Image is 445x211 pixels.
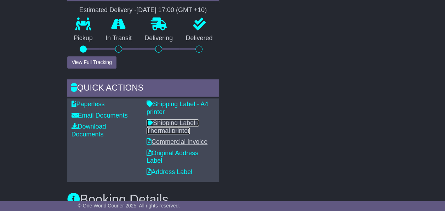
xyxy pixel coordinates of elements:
[147,150,198,164] a: Original Address Label
[99,34,138,42] p: In Transit
[147,168,192,175] a: Address Label
[67,6,219,14] div: Estimated Delivery -
[72,123,106,138] a: Download Documents
[67,56,116,69] button: View Full Tracking
[147,119,199,134] a: Shipping Label - Thermal printer
[67,193,378,207] h3: Booking Details
[72,112,128,119] a: Email Documents
[72,101,105,108] a: Paperless
[78,203,180,209] span: © One World Courier 2025. All rights reserved.
[136,6,207,14] div: [DATE] 17:00 (GMT +10)
[147,101,208,115] a: Shipping Label - A4 printer
[67,34,99,42] p: Pickup
[67,79,219,98] div: Quick Actions
[147,138,207,145] a: Commercial Invoice
[179,34,219,42] p: Delivered
[138,34,179,42] p: Delivering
